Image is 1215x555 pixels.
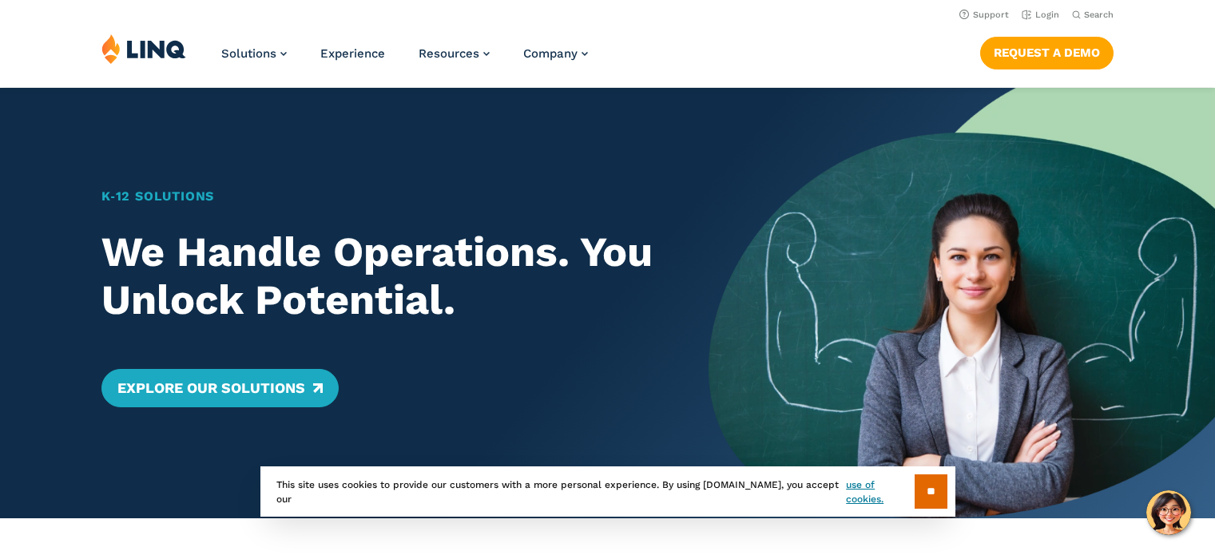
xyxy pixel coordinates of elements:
a: use of cookies. [846,478,914,506]
span: Resources [419,46,479,61]
span: Company [523,46,578,61]
a: Explore Our Solutions [101,369,339,407]
a: Request a Demo [980,37,1114,69]
a: Experience [320,46,385,61]
a: Solutions [221,46,287,61]
a: Support [959,10,1009,20]
nav: Button Navigation [980,34,1114,69]
button: Open Search Bar [1072,9,1114,21]
span: Solutions [221,46,276,61]
img: LINQ | K‑12 Software [101,34,186,64]
a: Resources [419,46,490,61]
a: Login [1022,10,1059,20]
span: Search [1084,10,1114,20]
a: Company [523,46,588,61]
img: Home Banner [709,88,1215,518]
h1: K‑12 Solutions [101,187,660,206]
div: This site uses cookies to provide our customers with a more personal experience. By using [DOMAIN... [260,466,955,517]
button: Hello, have a question? Let’s chat. [1146,490,1191,535]
h2: We Handle Operations. You Unlock Potential. [101,228,660,324]
nav: Primary Navigation [221,34,588,86]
